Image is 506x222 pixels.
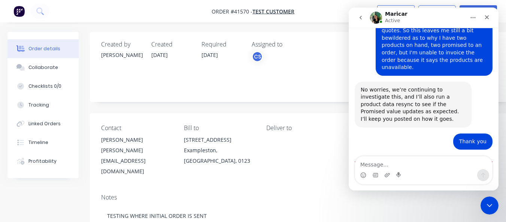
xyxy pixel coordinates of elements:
button: Emoji picker [12,165,18,171]
button: Profitability [7,152,79,171]
button: Checklists 0/0 [7,77,79,96]
div: Timeline [28,139,48,146]
div: Thank you [110,130,138,138]
div: [STREET_ADDRESS] [184,135,255,145]
div: No worries, we’re continuing to investigate this, and I’ll also run a product data resync to see ... [12,79,117,115]
div: Checklists 0/0 [28,83,61,90]
button: Tracking [7,96,79,114]
span: [DATE] [202,51,218,58]
div: Order details [28,45,60,52]
div: Created by [101,41,142,48]
div: Required [202,41,243,48]
textarea: Message… [6,149,143,162]
div: Assigned to [252,41,327,48]
span: Order #41570 - [212,8,252,15]
div: [PERSON_NAME] [101,51,142,59]
a: Test Customer [252,8,294,15]
div: Contact [101,124,172,132]
div: No worries, we’re continuing to investigate this, and I’ll also run a product data resync to see ... [6,74,123,120]
div: Created [151,41,193,48]
div: Thank you [104,126,144,142]
div: [PERSON_NAME] [101,135,172,145]
button: Order details [7,39,79,58]
div: Exampleston, [GEOGRAPHIC_DATA], 0123 [184,145,255,166]
div: Deliver to [266,124,337,132]
div: Claire says… [6,126,144,148]
div: Maricar says… [6,74,144,126]
div: Bill to [184,124,255,132]
div: [PERSON_NAME][PERSON_NAME][EMAIL_ADDRESS][DOMAIN_NAME] [101,135,172,177]
div: Tracking [28,102,49,108]
span: [DATE] [151,51,168,58]
button: Collaborate [7,58,79,77]
div: Notes [101,194,502,201]
button: Upload attachment [36,165,42,171]
button: Start recording [48,165,54,171]
button: Options [418,5,456,17]
button: CS [252,51,263,62]
button: Edit Order [460,5,497,16]
button: Timeline [7,133,79,152]
iframe: Intercom live chat [481,196,499,214]
div: Linked Orders [28,120,61,127]
div: [STREET_ADDRESS]Exampleston, [GEOGRAPHIC_DATA], 0123 [184,135,255,166]
iframe: Intercom live chat [349,7,499,190]
div: Profitability [28,158,57,165]
button: Linked Orders [7,114,79,133]
img: Factory [13,6,25,17]
div: Collaborate [28,64,58,71]
button: Send a message… [128,162,140,174]
button: Close [377,5,415,16]
div: [PERSON_NAME][EMAIL_ADDRESS][DOMAIN_NAME] [101,145,172,177]
button: Gif picker [24,165,30,171]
